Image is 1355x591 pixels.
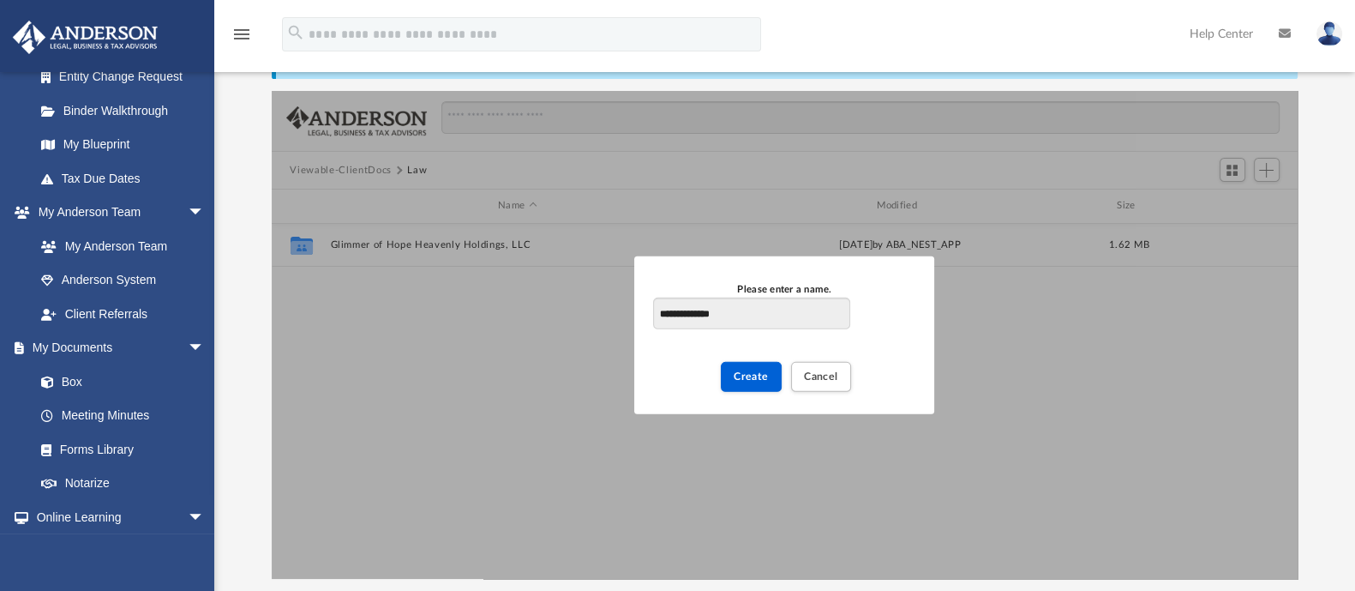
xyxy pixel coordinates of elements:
img: User Pic [1316,21,1342,46]
img: Anderson Advisors Platinum Portal [8,21,163,54]
a: Anderson System [24,263,222,298]
a: Binder Walkthrough [24,93,231,128]
input: Please enter a name. [653,297,849,329]
div: New Folder [634,256,934,413]
a: Tax Due Dates [24,161,231,196]
a: Online Learningarrow_drop_down [12,500,222,534]
a: Forms Library [24,432,213,467]
a: My Anderson Team [24,229,213,263]
a: Box [24,365,213,399]
a: My Anderson Teamarrow_drop_down [12,196,222,230]
span: arrow_drop_down [188,196,222,231]
i: search [286,23,305,42]
a: Meeting Minutes [24,399,222,433]
i: menu [231,24,252,45]
span: Create [734,371,769,381]
a: My Documentsarrow_drop_down [12,331,222,365]
a: My Blueprint [24,128,222,162]
span: arrow_drop_down [188,500,222,535]
div: Please enter a name. [653,282,915,298]
a: Client Referrals [24,297,222,331]
button: Cancel [791,361,851,391]
span: arrow_drop_down [188,331,222,366]
a: Entity Change Request [24,60,231,94]
span: Cancel [804,371,838,381]
a: Notarize [24,467,222,501]
button: Create [721,361,782,391]
a: menu [231,33,252,45]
